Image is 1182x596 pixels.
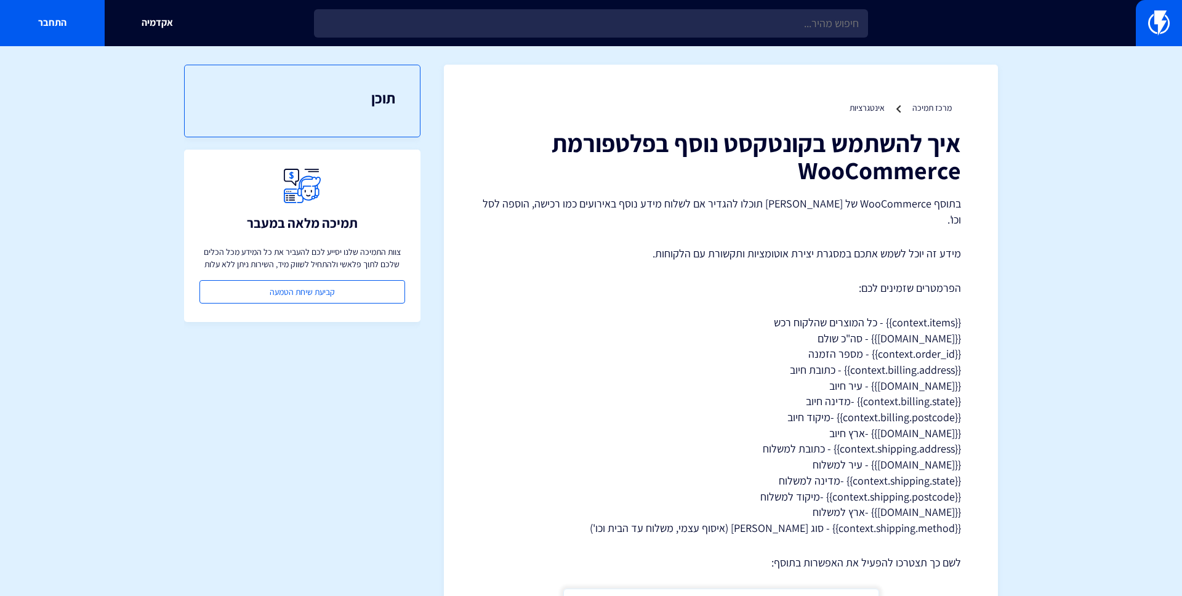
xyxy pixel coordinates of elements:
h3: תמיכה מלאה במעבר [247,215,358,230]
p: צוות התמיכה שלנו יסייע לכם להעביר את כל המידע מכל הכלים שלכם לתוך פלאשי ולהתחיל לשווק מיד, השירות... [199,246,405,270]
p: בתוסף WooCommerce של [PERSON_NAME] תוכלו להגדיר אם לשלוח מידע נוסף באירועים כמו רכישה, הוספה לסל ... [481,196,961,227]
a: מרכז תמיכה [912,102,952,113]
p: לשם כך תצטרכו להפעיל את האפשרות בתוסף: [481,555,961,571]
h3: תוכן [209,90,395,106]
a: אינטגרציות [850,102,885,113]
input: חיפוש מהיר... [314,9,868,38]
h1: איך להשתמש בקונטקסט נוסף בפלטפורמת WooCommerce [481,129,961,183]
p: {{context.items}} - כל המוצרים שהלקוח רכש {{[DOMAIN_NAME]}} - סה"כ שולם {{context.order_id}} - מס... [481,315,961,536]
a: קביעת שיחת הטמעה [199,280,405,304]
p: מידע זה יוכל לשמש אתכם במסגרת יצירת אוטומציות ותקשורת עם הלקוחות. [481,246,961,262]
p: הפרמטרים שזמינים לכם: [481,280,961,296]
